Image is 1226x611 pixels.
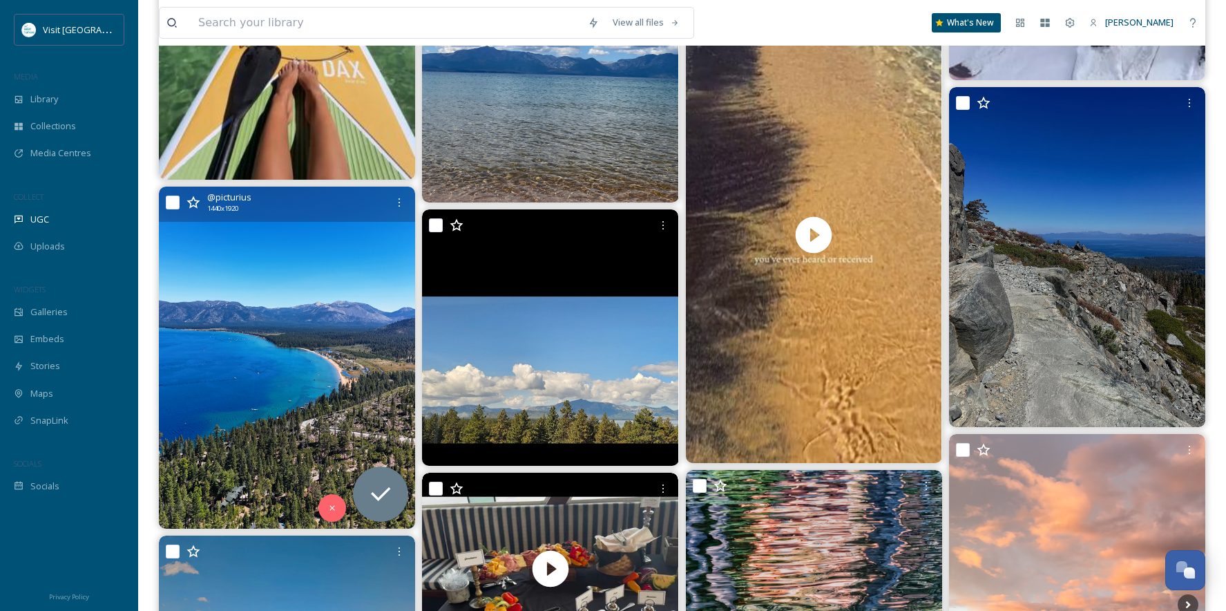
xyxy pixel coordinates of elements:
[191,8,581,38] input: Search your library
[686,7,942,463] img: thumbnail
[43,23,150,36] span: Visit [GEOGRAPHIC_DATA]
[30,359,60,373] span: Stories
[932,13,1001,32] a: What's New
[22,23,36,37] img: download.jpeg
[30,414,68,427] span: SnapLink
[30,387,53,400] span: Maps
[207,191,251,204] span: @ picturius
[30,120,76,133] span: Collections
[422,209,678,466] img: #goodmorningtahoe🌲🌲🌲 #topfloorview #laketahoe #caesarsrepubliclaketahoe
[30,213,49,226] span: UGC
[30,305,68,319] span: Galleries
[1165,550,1205,590] button: Open Chat
[30,332,64,346] span: Embeds
[49,592,89,601] span: Privacy Policy
[949,87,1205,427] img: #mttallac
[14,71,38,82] span: MEDIA
[30,147,91,160] span: Media Centres
[30,93,58,106] span: Library
[1082,9,1180,36] a: [PERSON_NAME]
[159,187,415,529] img: High above the great Lake Tahoe🚣🏻 View to the town of South Lake Tahoe🏠 Bordering the state of Ne...
[14,458,41,469] span: SOCIALS
[14,284,46,294] span: WIDGETS
[14,191,44,202] span: COLLECT
[207,204,238,214] span: 1440 x 1920
[1105,16,1174,28] span: [PERSON_NAME]
[30,480,59,493] span: Socials
[49,587,89,604] a: Privacy Policy
[30,240,65,253] span: Uploads
[606,9,687,36] a: View all files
